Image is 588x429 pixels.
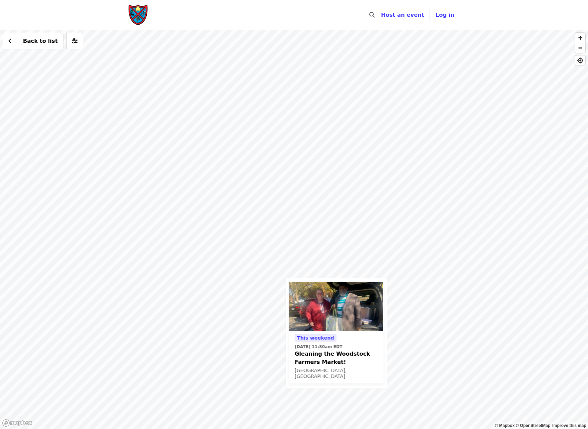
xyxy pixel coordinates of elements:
button: Find My Location [575,56,585,65]
span: This weekend [297,335,334,341]
input: Search [379,7,384,23]
img: Society of St. Andrew - Home [128,4,149,26]
i: sliders-h icon [72,38,77,44]
button: More filters (0 selected) [66,33,83,49]
img: Gleaning the Woodstock Farmers Market! organized by Society of St. Andrew [289,282,384,331]
a: Host an event [381,12,424,18]
time: [DATE] 11:30am EDT [295,344,343,350]
span: Gleaning the Woodstock Farmers Market! [295,350,378,366]
a: Mapbox logo [2,419,32,427]
span: Back to list [23,38,58,44]
a: See details for "Gleaning the Woodstock Farmers Market!" [289,282,384,383]
i: chevron-left icon [9,38,12,44]
a: Map feedback [552,423,586,428]
button: Back to list [3,33,63,49]
div: [GEOGRAPHIC_DATA], [GEOGRAPHIC_DATA] [295,368,378,379]
button: Zoom In [575,33,585,43]
button: Zoom Out [575,43,585,53]
span: Log in [435,12,454,18]
button: Log in [430,8,460,22]
a: OpenStreetMap [516,423,550,428]
a: Mapbox [495,423,515,428]
i: search icon [369,12,375,18]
